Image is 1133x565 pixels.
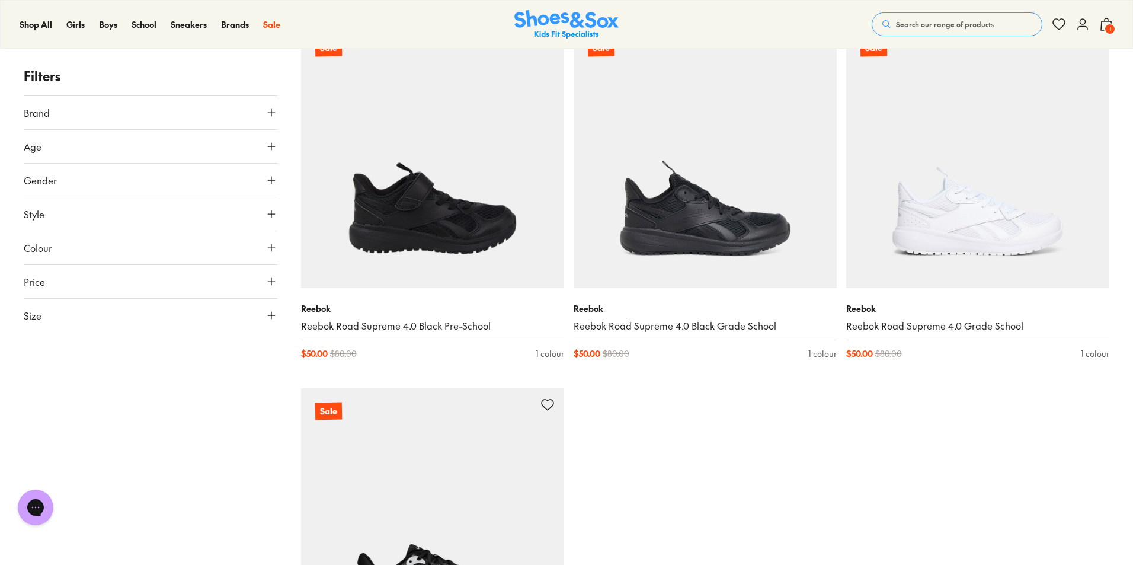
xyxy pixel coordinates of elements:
[574,302,837,315] p: Reebok
[1081,347,1109,360] div: 1 colour
[171,18,207,30] span: Sneakers
[24,274,45,289] span: Price
[24,207,44,221] span: Style
[132,18,156,30] span: School
[24,96,277,129] button: Brand
[24,66,277,86] p: Filters
[896,19,994,30] span: Search our range of products
[875,347,902,360] span: $ 80.00
[99,18,117,31] a: Boys
[24,241,52,255] span: Colour
[301,347,328,360] span: $ 50.00
[66,18,85,30] span: Girls
[574,320,837,333] a: Reebok Road Supreme 4.0 Black Grade School
[24,265,277,298] button: Price
[315,403,342,420] p: Sale
[24,139,41,154] span: Age
[221,18,249,31] a: Brands
[872,12,1042,36] button: Search our range of products
[24,106,50,120] span: Brand
[808,347,837,360] div: 1 colour
[301,25,564,288] a: Sale
[24,231,277,264] button: Colour
[20,18,52,30] span: Shop All
[66,18,85,31] a: Girls
[24,130,277,163] button: Age
[514,10,619,39] img: SNS_Logo_Responsive.svg
[846,320,1109,333] a: Reebok Road Supreme 4.0 Grade School
[846,302,1109,315] p: Reebok
[574,347,600,360] span: $ 50.00
[20,18,52,31] a: Shop All
[603,347,629,360] span: $ 80.00
[24,173,57,187] span: Gender
[846,347,873,360] span: $ 50.00
[301,320,564,333] a: Reebok Road Supreme 4.0 Black Pre-School
[574,25,837,288] a: Sale
[846,25,1109,288] a: Sale
[12,486,59,529] iframe: Gorgias live chat messenger
[99,18,117,30] span: Boys
[301,302,564,315] p: Reebok
[221,18,249,30] span: Brands
[1099,11,1113,37] button: 1
[514,10,619,39] a: Shoes & Sox
[330,347,357,360] span: $ 80.00
[263,18,280,30] span: Sale
[24,197,277,231] button: Style
[263,18,280,31] a: Sale
[24,164,277,197] button: Gender
[1104,23,1116,35] span: 1
[24,299,277,332] button: Size
[132,18,156,31] a: School
[171,18,207,31] a: Sneakers
[24,308,41,323] span: Size
[536,347,564,360] div: 1 colour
